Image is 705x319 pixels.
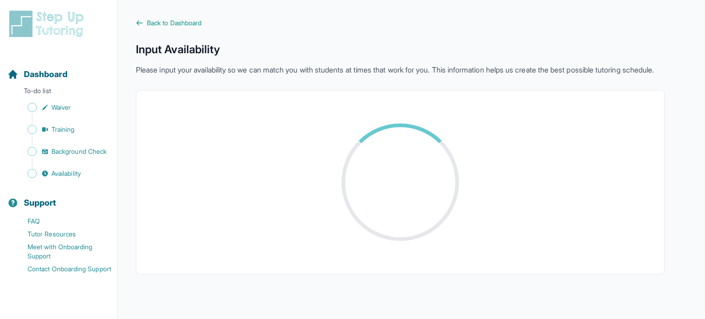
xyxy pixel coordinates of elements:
span: Support [24,196,56,209]
a: Tutor Resources [7,228,117,241]
span: Back to Dashboard [147,18,201,28]
img: logo [7,9,89,39]
span: Dashboard [24,68,67,81]
a: Contact Onboarding Support [7,263,117,275]
h1: Input Availability [136,42,665,57]
p: To-do list [4,86,113,99]
p: Please input your availability so we can match you with students at times that work for you. This... [136,64,665,75]
a: Dashboard [7,68,67,81]
span: Background Check [51,147,106,156]
a: Back to Dashboard [136,18,665,28]
a: FAQ [7,215,117,228]
a: Training [7,123,117,136]
a: Background Check [7,145,117,158]
a: Waiver [7,101,117,114]
button: Dashboard [4,53,113,84]
span: Waiver [51,103,71,112]
a: Availability [7,167,117,180]
button: Support [4,182,113,213]
span: Availability [51,169,81,178]
span: Training [51,125,75,134]
a: Meet with Onboarding Support [7,241,117,263]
